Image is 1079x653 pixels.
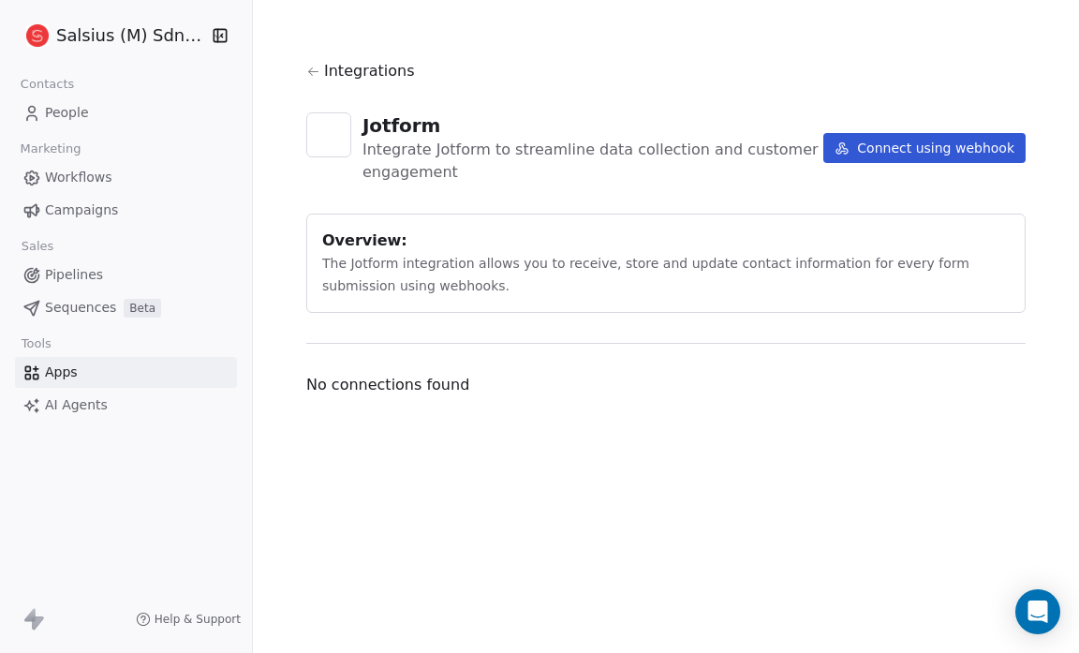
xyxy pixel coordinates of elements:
button: Connect using webhook [823,133,1026,163]
span: AI Agents [45,395,108,415]
span: Workflows [45,168,112,187]
div: Overview: [322,230,1010,252]
span: Salsius (M) Sdn Bhd [56,23,207,48]
span: Help & Support [155,612,241,627]
a: AI Agents [15,390,237,421]
span: Marketing [12,135,89,163]
img: jotform.svg [316,122,342,148]
a: People [15,97,237,128]
span: Beta [124,299,161,318]
a: Pipelines [15,260,237,290]
a: Workflows [15,162,237,193]
div: Jotform [362,112,823,139]
a: Help & Support [136,612,241,627]
button: Salsius (M) Sdn Bhd [22,20,200,52]
a: SequencesBeta [15,292,237,323]
a: Apps [15,357,237,388]
div: Integrate Jotform to streamline data collection and customer engagement [362,139,823,184]
div: Open Intercom Messenger [1015,589,1060,634]
span: Pipelines [45,265,103,285]
span: No connections found [306,374,1026,396]
a: Integrations [306,60,1026,82]
span: People [45,103,89,123]
img: logo%20salsius.png [26,24,49,47]
span: Sequences [45,298,116,318]
span: Sales [13,232,62,260]
span: Apps [45,363,78,382]
span: Integrations [324,60,415,82]
span: Contacts [12,70,82,98]
span: Campaigns [45,200,118,220]
a: Campaigns [15,195,237,226]
span: Tools [13,330,59,358]
span: The Jotform integration allows you to receive, store and update contact information for every for... [322,256,969,293]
